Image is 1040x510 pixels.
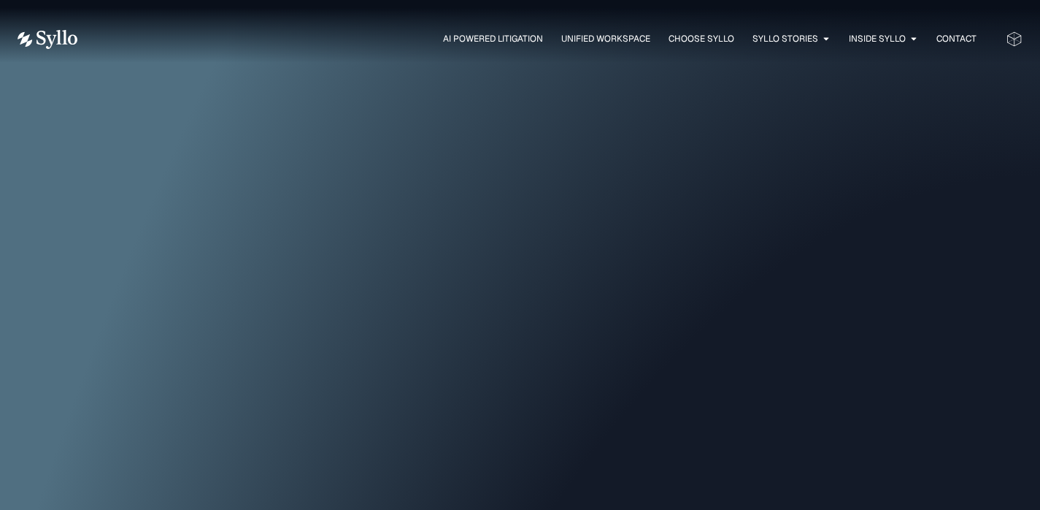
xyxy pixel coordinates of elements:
a: Inside Syllo [849,32,906,45]
a: Contact [936,32,977,45]
img: Vector [18,30,77,49]
a: Unified Workspace [561,32,650,45]
div: Menu Toggle [107,32,977,46]
a: Syllo Stories [752,32,818,45]
a: AI Powered Litigation [443,32,543,45]
a: Choose Syllo [669,32,734,45]
nav: Menu [107,32,977,46]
